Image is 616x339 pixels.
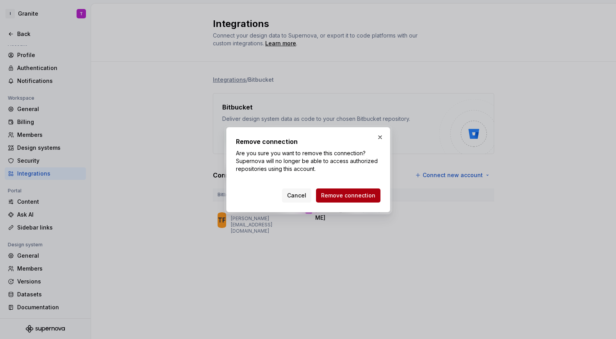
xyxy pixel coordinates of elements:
[321,192,375,199] span: Remove connection
[316,188,380,203] button: Remove connection
[236,137,380,146] h2: Remove connection
[282,188,311,203] button: Cancel
[287,192,306,199] span: Cancel
[236,149,380,173] p: Are you sure you want to remove this connection? Supernova will no longer be able to access autho...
